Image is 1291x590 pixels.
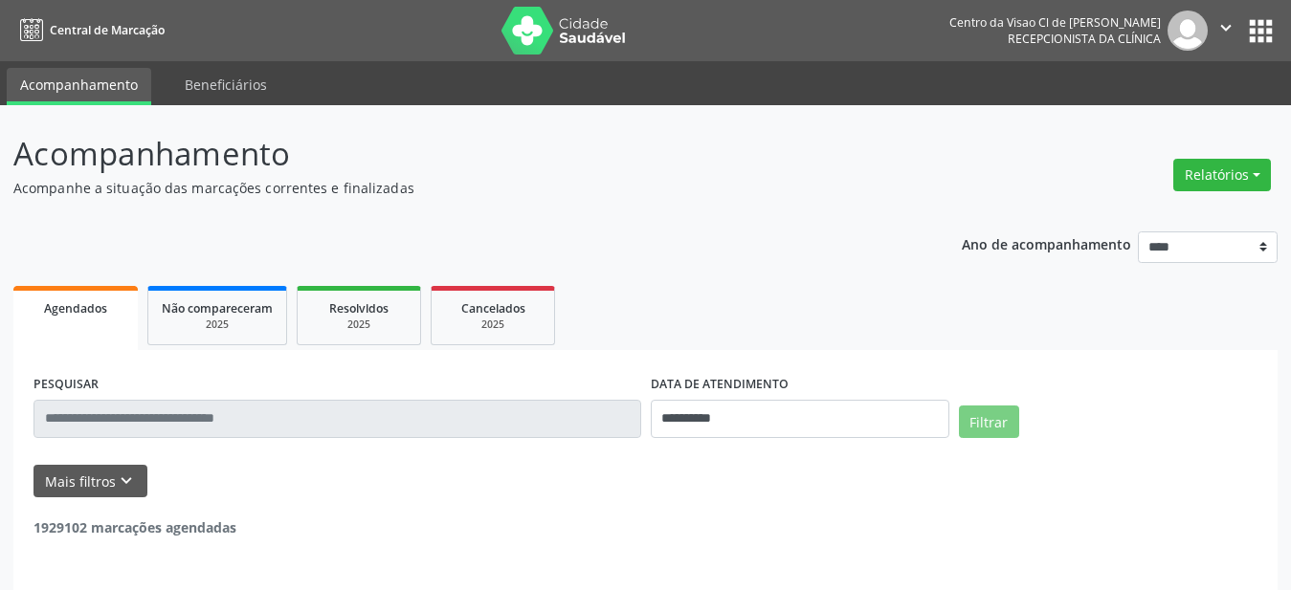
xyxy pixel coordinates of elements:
[651,370,789,400] label: DATA DE ATENDIMENTO
[959,405,1019,438] button: Filtrar
[7,68,151,105] a: Acompanhamento
[329,300,389,317] span: Resolvidos
[1215,17,1236,38] i: 
[162,300,273,317] span: Não compareceram
[962,231,1131,255] p: Ano de acompanhamento
[949,14,1161,31] div: Centro da Visao Cl de [PERSON_NAME]
[1008,31,1161,47] span: Recepcionista da clínica
[116,470,137,492] i: keyboard_arrow_down
[44,300,107,317] span: Agendados
[1244,14,1278,48] button: apps
[33,518,236,536] strong: 1929102 marcações agendadas
[461,300,525,317] span: Cancelados
[13,178,899,198] p: Acompanhe a situação das marcações correntes e finalizadas
[1208,11,1244,51] button: 
[13,14,165,46] a: Central de Marcação
[33,370,99,400] label: PESQUISAR
[50,22,165,38] span: Central de Marcação
[1173,159,1271,191] button: Relatórios
[162,317,273,332] div: 2025
[171,68,280,101] a: Beneficiários
[13,130,899,178] p: Acompanhamento
[1168,11,1208,51] img: img
[33,465,147,498] button: Mais filtroskeyboard_arrow_down
[311,317,407,332] div: 2025
[445,317,541,332] div: 2025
